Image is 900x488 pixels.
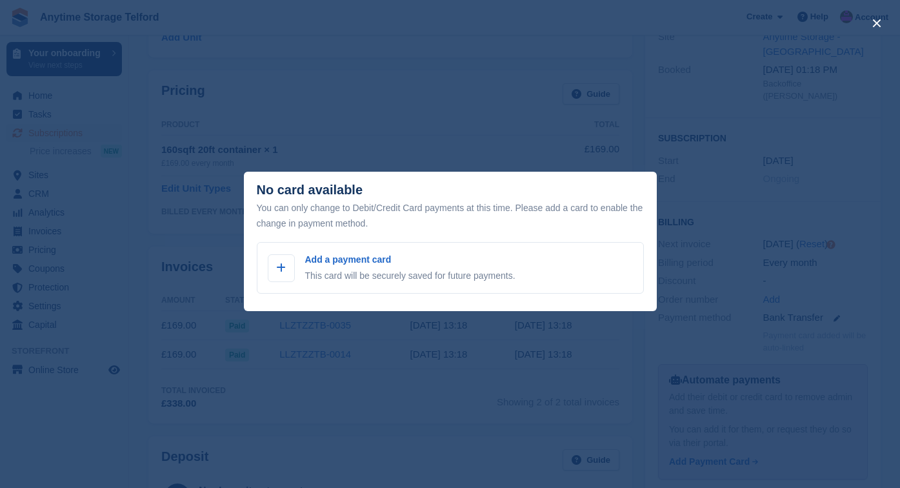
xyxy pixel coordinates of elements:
button: close [866,13,887,34]
a: Add a payment card This card will be securely saved for future payments. [257,242,644,294]
div: You can only change to Debit/Credit Card payments at this time. Please add a card to enable the c... [257,200,644,231]
p: This card will be securely saved for future payments. [305,269,515,283]
div: No card available [257,183,363,198]
p: Add a payment card [305,253,515,267]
